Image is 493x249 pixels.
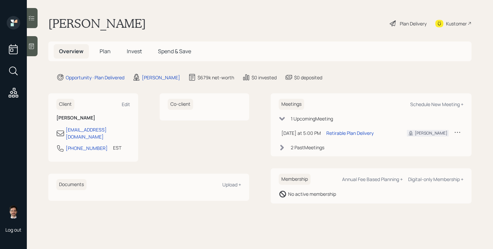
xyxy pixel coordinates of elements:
div: Retirable Plan Delivery [326,130,374,137]
h6: [PERSON_NAME] [56,115,130,121]
h6: Documents [56,179,87,190]
div: 2 Past Meeting s [291,144,324,151]
span: Invest [127,48,142,55]
div: $0 invested [252,74,277,81]
img: jonah-coleman-headshot.png [7,205,20,219]
div: Log out [5,227,21,233]
h6: Client [56,99,74,110]
div: Digital-only Membership + [408,176,463,182]
h1: [PERSON_NAME] [48,16,146,31]
span: Plan [100,48,111,55]
h6: Membership [279,174,311,185]
div: Plan Delivery [400,20,427,27]
div: $679k net-worth [198,74,234,81]
span: Spend & Save [158,48,191,55]
div: [DATE] at 5:00 PM [281,130,321,137]
div: Edit [122,101,130,107]
div: Annual Fee Based Planning + [342,176,403,182]
h6: Co-client [168,99,193,110]
div: [PERSON_NAME] [415,130,447,136]
div: EST [113,144,121,151]
div: $0 deposited [294,74,322,81]
div: 1 Upcoming Meeting [291,115,333,122]
div: Upload + [222,181,241,188]
div: Opportunity · Plan Delivered [66,74,124,81]
div: [PERSON_NAME] [142,74,180,81]
div: [PHONE_NUMBER] [66,145,108,152]
h6: Meetings [279,99,304,110]
div: [EMAIL_ADDRESS][DOMAIN_NAME] [66,126,130,140]
div: No active membership [288,190,336,197]
div: Schedule New Meeting + [410,101,463,107]
span: Overview [59,48,84,55]
div: Kustomer [446,20,467,27]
